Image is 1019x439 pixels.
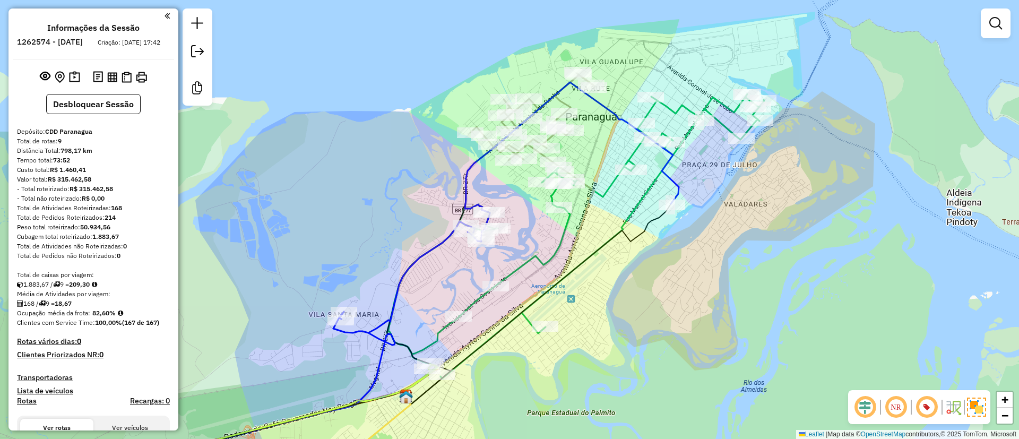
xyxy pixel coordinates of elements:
[92,281,97,288] i: Meta Caixas/viagem: 182,26 Diferença: 27,04
[122,319,159,326] strong: (167 de 167)
[165,10,170,22] a: Clique aqui para minimizar o painel
[17,156,170,165] div: Tempo total:
[69,280,90,288] strong: 209,30
[99,350,103,359] strong: 0
[39,300,46,307] i: Total de rotas
[17,319,95,326] span: Clientes com Service Time:
[17,127,170,136] div: Depósito:
[58,137,62,145] strong: 9
[17,136,170,146] div: Total de rotas:
[17,184,170,194] div: - Total roteirizado:
[92,233,119,240] strong: 1.883,67
[50,166,86,174] strong: R$ 1.460,41
[997,408,1013,424] a: Zoom out
[17,309,90,317] span: Ocupação média da frota:
[852,394,878,420] span: Ocultar deslocamento
[70,185,113,193] strong: R$ 315.462,58
[883,394,909,420] span: Ocultar NR
[17,175,170,184] div: Valor total:
[20,419,93,437] button: Ver rotas
[17,299,170,308] div: 168 / 9 =
[105,213,116,221] strong: 214
[17,270,170,280] div: Total de caixas por viagem:
[95,319,122,326] strong: 100,00%
[861,431,906,438] a: OpenStreetMap
[53,156,70,164] strong: 73:52
[17,251,170,261] div: Total de Pedidos não Roteirizados:
[17,300,23,307] i: Total de Atividades
[17,242,170,251] div: Total de Atividades não Roteirizadas:
[92,309,116,317] strong: 82,60%
[17,337,170,346] h4: Rotas vários dias:
[799,431,824,438] a: Leaflet
[118,310,123,316] em: Média calculada utilizando a maior ocupação (%Peso ou %Cubagem) de cada rota da sessão. Rotas cro...
[1001,393,1008,406] span: +
[1001,409,1008,422] span: −
[17,194,170,203] div: - Total não roteirizado:
[80,223,110,231] strong: 50.934,56
[399,389,413,403] img: CDD Paranagua
[985,13,1006,34] a: Exibir filtros
[130,397,170,406] h4: Recargas: 0
[53,281,60,288] i: Total de rotas
[17,289,170,299] div: Média de Atividades por viagem:
[111,204,122,212] strong: 168
[187,41,208,65] a: Exportar sessão
[187,78,208,101] a: Criar modelo
[17,280,170,289] div: 1.883,67 / 9 =
[46,94,141,114] button: Desbloquear Sessão
[17,232,170,242] div: Cubagem total roteirizado:
[17,222,170,232] div: Peso total roteirizado:
[796,430,1019,439] div: Map data © contributors,© 2025 TomTom, Microsoft
[55,299,72,307] strong: 18,67
[117,252,120,260] strong: 0
[914,394,939,420] span: Exibir número da rota
[82,194,105,202] strong: R$ 0,00
[17,146,170,156] div: Distância Total:
[17,386,170,395] h4: Lista de veículos
[93,38,165,47] div: Criação: [DATE] 17:42
[123,242,127,250] strong: 0
[17,203,170,213] div: Total de Atividades Roteirizadas:
[67,69,82,85] button: Painel de Sugestão
[53,69,67,85] button: Centralizar mapa no depósito ou ponto de apoio
[17,373,170,382] h4: Transportadoras
[17,397,37,406] a: Rotas
[47,23,140,33] h4: Informações da Sessão
[38,68,53,85] button: Exibir sessão original
[48,175,91,183] strong: R$ 315.462,58
[91,69,105,85] button: Logs desbloquear sessão
[997,392,1013,408] a: Zoom in
[967,398,986,417] img: Exibir/Ocultar setores
[187,13,208,37] a: Nova sessão e pesquisa
[119,70,134,85] button: Visualizar Romaneio
[45,127,92,135] strong: CDD Paranagua
[93,419,167,437] button: Ver veículos
[134,70,149,85] button: Imprimir Rotas
[17,281,23,288] i: Cubagem total roteirizado
[826,431,827,438] span: |
[77,337,81,346] strong: 0
[17,213,170,222] div: Total de Pedidos Roteirizados:
[945,399,962,416] img: Fluxo de ruas
[17,37,83,47] h6: 1262574 - [DATE]
[17,350,170,359] h4: Clientes Priorizados NR:
[399,390,413,404] img: CDD Paranagua
[61,147,92,154] strong: 798,17 km
[17,165,170,175] div: Custo total:
[105,70,119,84] button: Visualizar relatório de Roteirização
